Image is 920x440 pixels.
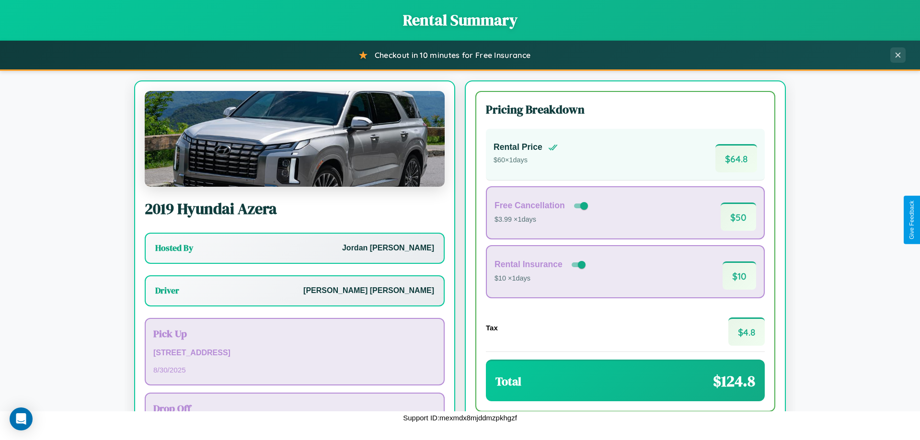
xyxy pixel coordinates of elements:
span: $ 10 [723,261,756,290]
p: Jordan [PERSON_NAME] [342,241,434,255]
h3: Total [495,373,521,389]
img: Hyundai Azera [145,91,445,187]
p: [STREET_ADDRESS] [153,346,436,360]
span: Checkout in 10 minutes for Free Insurance [375,50,530,60]
h3: Drop Off [153,401,436,415]
h4: Rental Insurance [494,259,563,270]
h4: Tax [486,324,498,332]
h3: Hosted By [155,242,193,254]
span: $ 124.8 [713,371,755,392]
p: [PERSON_NAME] [PERSON_NAME] [303,284,434,298]
h3: Pick Up [153,327,436,340]
h3: Pricing Breakdown [486,102,765,117]
h2: 2019 Hyundai Azera [145,198,445,219]
p: $10 × 1 days [494,272,587,285]
p: $ 60 × 1 days [494,154,558,167]
p: Support ID: mexmdx8mjddmzpkhgzf [403,411,517,424]
h4: Free Cancellation [494,201,565,211]
div: Open Intercom Messenger [10,407,33,430]
span: $ 4.8 [728,317,765,346]
h1: Rental Summary [10,10,910,31]
span: $ 50 [721,203,756,231]
p: 8 / 30 / 2025 [153,363,436,376]
p: $3.99 × 1 days [494,214,590,226]
span: $ 64.8 [715,144,757,172]
h3: Driver [155,285,179,296]
h4: Rental Price [494,142,542,152]
div: Give Feedback [908,201,915,239]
